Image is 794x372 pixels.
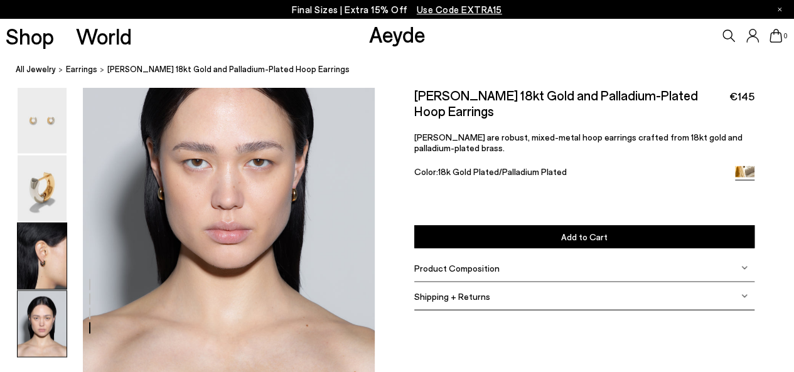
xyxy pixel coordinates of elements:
[770,29,782,43] a: 0
[18,223,67,289] img: Laurie Small 18kt Gold and Palladium-Plated Hoop Earrings - Image 3
[729,88,754,104] span: €145
[414,225,754,248] button: Add to Cart
[6,25,54,47] a: Shop
[414,290,490,301] span: Shipping + Returns
[414,132,743,153] span: [PERSON_NAME] are robust, mixed-metal hoop earrings crafted from 18kt gold and palladium-plated b...
[18,156,67,221] img: Laurie Small 18kt Gold and Palladium-Plated Hoop Earrings - Image 2
[741,265,748,271] img: svg%3E
[18,88,67,154] img: Laurie Small 18kt Gold and Palladium-Plated Hoop Earrings - Image 1
[414,87,729,119] h2: [PERSON_NAME] 18kt Gold and Palladium-Plated Hoop Earrings
[66,63,97,76] a: Earrings
[66,64,97,74] span: Earrings
[292,2,502,18] p: Final Sizes | Extra 15% Off
[417,4,502,15] span: Navigate to /collections/ss25-final-sizes
[107,63,350,76] span: [PERSON_NAME] 18kt Gold and Palladium-Plated Hoop Earrings
[18,291,67,357] img: Laurie Small 18kt Gold and Palladium-Plated Hoop Earrings - Image 4
[741,293,748,299] img: svg%3E
[368,21,425,47] a: Aeyde
[438,166,567,177] span: 18k Gold Plated/Palladium Plated
[16,53,794,87] nav: breadcrumb
[782,33,788,40] span: 0
[414,262,500,273] span: Product Composition
[414,166,724,181] div: Color:
[561,231,608,242] span: Add to Cart
[76,25,132,47] a: World
[16,63,56,76] a: All Jewelry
